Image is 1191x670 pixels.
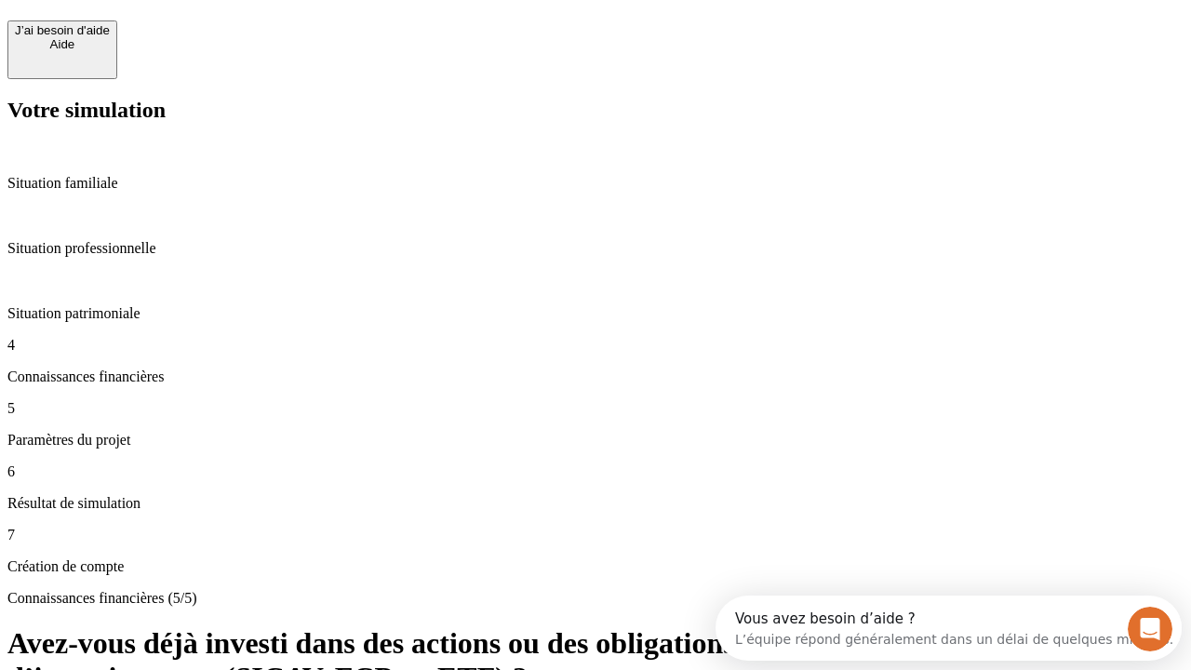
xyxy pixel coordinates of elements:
p: 7 [7,527,1184,543]
p: Situation familiale [7,175,1184,192]
h2: Votre simulation [7,98,1184,123]
p: Connaissances financières [7,368,1184,385]
p: 5 [7,400,1184,417]
div: Ouvrir le Messenger Intercom [7,7,513,59]
div: J’ai besoin d'aide [15,23,110,37]
iframe: Intercom live chat discovery launcher [716,596,1182,661]
p: Situation patrimoniale [7,305,1184,322]
p: Situation professionnelle [7,240,1184,257]
div: L’équipe répond généralement dans un délai de quelques minutes. [20,31,458,50]
p: Création de compte [7,558,1184,575]
button: J’ai besoin d'aideAide [7,20,117,79]
div: Vous avez besoin d’aide ? [20,16,458,31]
p: Résultat de simulation [7,495,1184,512]
div: Aide [15,37,110,51]
p: Paramètres du projet [7,432,1184,449]
p: 4 [7,337,1184,354]
p: 6 [7,463,1184,480]
iframe: Intercom live chat [1128,607,1172,651]
p: Connaissances financières (5/5) [7,590,1184,607]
